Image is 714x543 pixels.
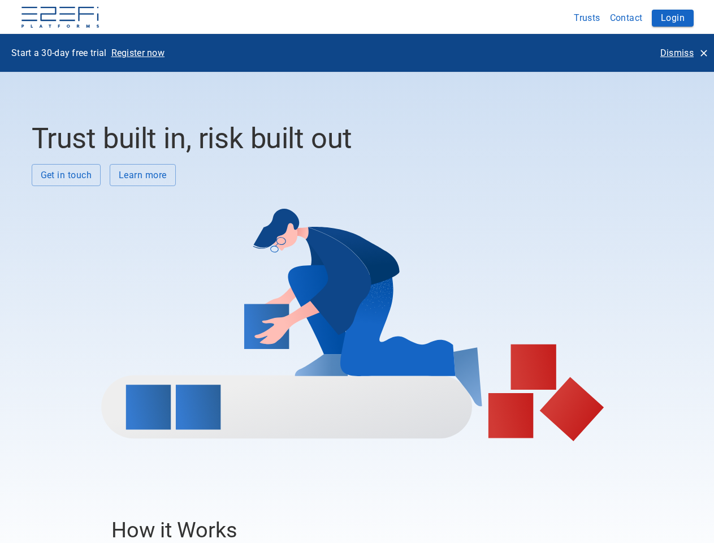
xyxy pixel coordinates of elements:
button: Register now [107,43,170,63]
button: Learn more [110,164,176,186]
p: Start a 30-day free trial [11,46,107,59]
h3: How it Works [111,518,594,542]
button: Get in touch [32,164,101,186]
p: Dismiss [660,46,694,59]
p: Register now [111,46,165,59]
button: Dismiss [656,43,712,63]
h2: Trust built in, risk built out [32,122,674,155]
